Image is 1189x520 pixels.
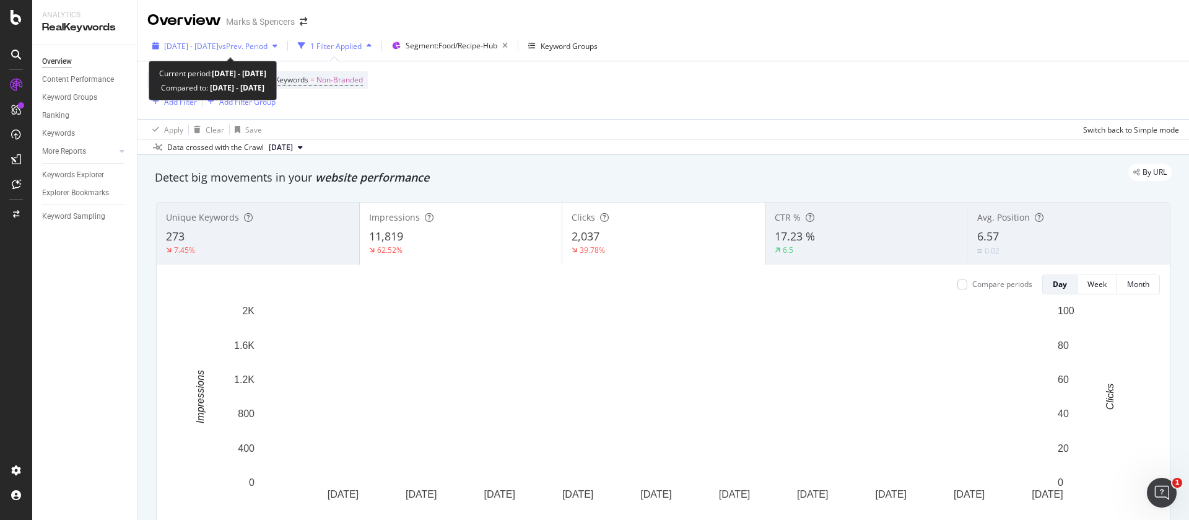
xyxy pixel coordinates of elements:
[230,120,262,139] button: Save
[166,229,185,244] span: 273
[541,41,598,51] div: Keyword Groups
[977,229,999,244] span: 6.57
[972,279,1032,289] div: Compare periods
[42,187,109,200] div: Explorer Bookmarks
[797,489,828,500] text: [DATE]
[203,94,276,109] button: Add Filter Group
[775,229,815,244] span: 17.23 %
[406,489,437,500] text: [DATE]
[238,408,255,419] text: 800
[1105,384,1115,410] text: Clicks
[42,127,128,140] a: Keywords
[310,74,315,85] span: =
[42,210,105,223] div: Keyword Sampling
[147,94,197,109] button: Add Filter
[159,66,266,81] div: Current period:
[208,82,264,93] b: [DATE] - [DATE]
[147,10,221,31] div: Overview
[1078,120,1179,139] button: Switch back to Simple mode
[42,169,128,182] a: Keywords Explorer
[1078,275,1117,294] button: Week
[234,340,255,350] text: 1.6K
[1058,443,1069,454] text: 20
[977,249,982,253] img: Equal
[1042,275,1078,294] button: Day
[1127,279,1149,289] div: Month
[328,489,359,500] text: [DATE]
[300,17,307,26] div: arrow-right-arrow-left
[783,245,793,255] div: 6.5
[206,125,224,135] div: Clear
[238,443,255,454] text: 400
[42,127,75,140] div: Keywords
[1117,275,1160,294] button: Month
[1147,478,1177,508] iframe: Intercom live chat
[1058,477,1063,488] text: 0
[1053,279,1067,289] div: Day
[42,145,116,158] a: More Reports
[876,489,907,500] text: [DATE]
[719,489,750,500] text: [DATE]
[195,370,206,423] text: Impressions
[1058,306,1074,316] text: 100
[406,40,497,51] span: Segment: Food/Recipe-Hub
[1172,478,1182,488] span: 1
[164,97,197,107] div: Add Filter
[219,41,268,51] span: vs Prev. Period
[977,211,1030,223] span: Avg. Position
[189,120,224,139] button: Clear
[640,489,671,500] text: [DATE]
[310,41,362,51] div: 1 Filter Applied
[42,55,72,68] div: Overview
[954,489,985,500] text: [DATE]
[219,97,276,107] div: Add Filter Group
[166,211,239,223] span: Unique Keywords
[161,81,264,95] div: Compared to:
[1058,374,1069,385] text: 60
[42,91,97,104] div: Keyword Groups
[242,306,255,316] text: 2K
[1058,408,1069,419] text: 40
[1143,169,1167,176] span: By URL
[42,73,128,86] a: Content Performance
[234,374,255,385] text: 1.2K
[1128,164,1172,181] div: legacy label
[369,229,403,244] span: 11,819
[42,10,127,20] div: Analytics
[572,211,595,223] span: Clicks
[316,71,363,89] span: Non-Branded
[269,142,293,153] span: 2024 Oct. 26th
[42,109,128,122] a: Ranking
[264,140,308,155] button: [DATE]
[167,142,264,153] div: Data crossed with the Crawl
[164,125,183,135] div: Apply
[167,304,1146,519] svg: A chart.
[562,489,593,500] text: [DATE]
[42,73,114,86] div: Content Performance
[775,211,801,223] span: CTR %
[42,91,128,104] a: Keyword Groups
[1032,489,1063,500] text: [DATE]
[1083,125,1179,135] div: Switch back to Simple mode
[226,15,295,28] div: Marks & Spencers
[42,55,128,68] a: Overview
[174,245,195,255] div: 7.45%
[42,169,104,182] div: Keywords Explorer
[369,211,420,223] span: Impressions
[245,125,262,135] div: Save
[249,477,255,488] text: 0
[42,20,127,35] div: RealKeywords
[293,36,377,56] button: 1 Filter Applied
[387,36,513,56] button: Segment:Food/Recipe-Hub
[212,68,266,79] b: [DATE] - [DATE]
[275,74,308,85] span: Keywords
[42,187,128,200] a: Explorer Bookmarks
[572,229,599,244] span: 2,037
[1058,340,1069,350] text: 80
[164,41,219,51] span: [DATE] - [DATE]
[377,245,403,255] div: 62.52%
[580,245,605,255] div: 39.78%
[484,489,515,500] text: [DATE]
[42,109,69,122] div: Ranking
